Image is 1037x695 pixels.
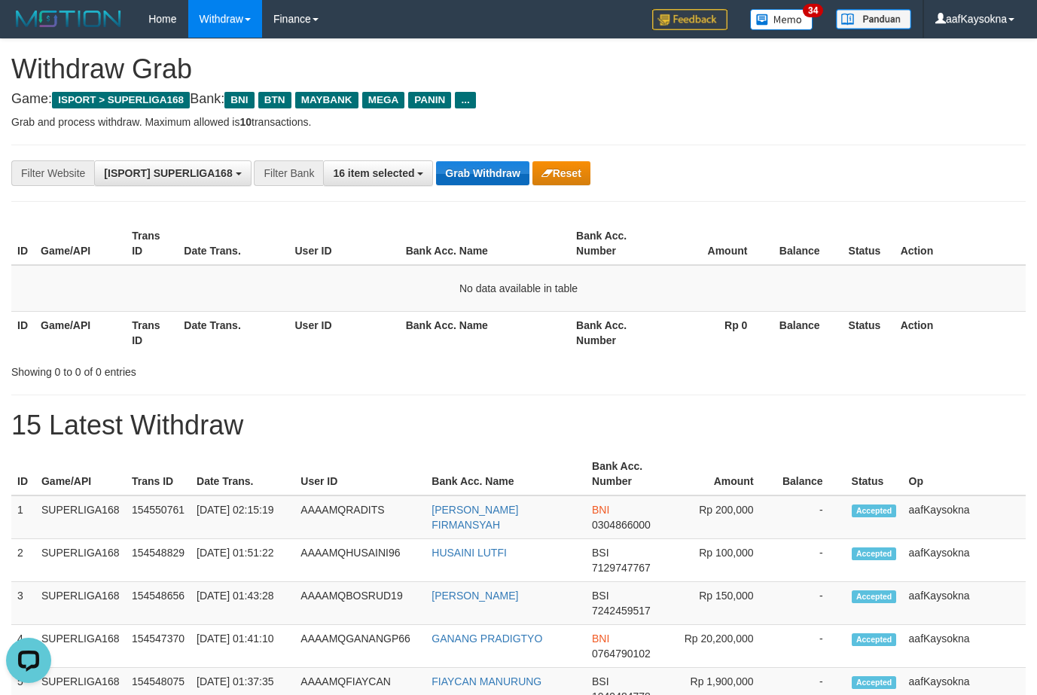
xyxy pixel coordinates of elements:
td: AAAAMQGANANGP66 [294,625,425,668]
td: 2 [11,539,35,582]
td: - [776,582,846,625]
span: MAYBANK [295,92,358,108]
th: Op [903,453,1026,495]
div: Filter Website [11,160,94,186]
th: Trans ID [126,222,178,265]
h1: Withdraw Grab [11,54,1026,84]
th: Bank Acc. Number [570,222,661,265]
th: Amount [673,453,776,495]
td: SUPERLIGA168 [35,495,126,539]
td: Rp 100,000 [673,539,776,582]
button: Open LiveChat chat widget [6,6,51,51]
th: Date Trans. [191,453,294,495]
th: Date Trans. [178,222,288,265]
button: 16 item selected [323,160,433,186]
td: SUPERLIGA168 [35,539,126,582]
th: Bank Acc. Number [570,311,661,354]
th: Balance [776,453,846,495]
td: - [776,495,846,539]
a: GANANG PRADIGTYO [432,633,542,645]
th: Status [846,453,903,495]
button: [ISPORT] SUPERLIGA168 [94,160,251,186]
td: [DATE] 02:15:19 [191,495,294,539]
div: Filter Bank [254,160,323,186]
h1: 15 Latest Withdraw [11,410,1026,440]
span: BNI [224,92,254,108]
td: Rp 200,000 [673,495,776,539]
td: AAAAMQRADITS [294,495,425,539]
span: Accepted [852,547,897,560]
th: Amount [661,222,770,265]
button: Grab Withdraw [436,161,529,185]
td: SUPERLIGA168 [35,625,126,668]
a: HUSAINI LUTFI [432,547,507,559]
td: aafKaysokna [903,495,1026,539]
th: Action [895,311,1026,354]
span: 16 item selected [333,167,414,179]
th: ID [11,222,35,265]
th: Bank Acc. Name [400,222,570,265]
td: No data available in table [11,265,1026,312]
p: Grab and process withdraw. Maximum allowed is transactions. [11,114,1026,130]
span: PANIN [408,92,451,108]
td: [DATE] 01:51:22 [191,539,294,582]
td: 1 [11,495,35,539]
img: Feedback.jpg [652,9,727,30]
span: Copy 7242459517 to clipboard [592,605,651,617]
td: AAAAMQHUSAINI96 [294,539,425,582]
span: ... [455,92,475,108]
a: [PERSON_NAME] [432,590,518,602]
td: aafKaysokna [903,582,1026,625]
span: BSI [592,590,609,602]
span: BSI [592,675,609,687]
span: Copy 0764790102 to clipboard [592,648,651,660]
th: Status [843,222,895,265]
td: aafKaysokna [903,539,1026,582]
a: FIAYCAN MANURUNG [432,675,541,687]
img: Button%20Memo.svg [750,9,813,30]
span: BTN [258,92,291,108]
th: Rp 0 [661,311,770,354]
span: Accepted [852,504,897,517]
strong: 10 [239,116,252,128]
td: 154547370 [126,625,191,668]
button: Reset [532,161,590,185]
td: Rp 150,000 [673,582,776,625]
span: Copy 0304866000 to clipboard [592,519,651,531]
td: - [776,625,846,668]
th: Status [843,311,895,354]
td: 154550761 [126,495,191,539]
th: Trans ID [126,311,178,354]
th: Game/API [35,222,126,265]
th: Date Trans. [178,311,288,354]
th: Bank Acc. Name [425,453,586,495]
td: Rp 20,200,000 [673,625,776,668]
span: MEGA [362,92,405,108]
th: Trans ID [126,453,191,495]
img: panduan.png [836,9,911,29]
h4: Game: Bank: [11,92,1026,107]
td: - [776,539,846,582]
th: Game/API [35,453,126,495]
div: Showing 0 to 0 of 0 entries [11,358,421,380]
span: Accepted [852,590,897,603]
span: Accepted [852,633,897,646]
span: Accepted [852,676,897,689]
th: ID [11,311,35,354]
td: 3 [11,582,35,625]
span: BNI [592,633,609,645]
th: Bank Acc. Name [400,311,570,354]
td: AAAAMQBOSRUD19 [294,582,425,625]
td: [DATE] 01:43:28 [191,582,294,625]
span: Copy 7129747767 to clipboard [592,562,651,574]
td: 154548829 [126,539,191,582]
td: aafKaysokna [903,625,1026,668]
td: 154548656 [126,582,191,625]
th: Bank Acc. Number [586,453,673,495]
span: [ISPORT] SUPERLIGA168 [104,167,232,179]
th: Balance [770,311,842,354]
a: [PERSON_NAME] FIRMANSYAH [432,504,518,531]
th: User ID [289,311,400,354]
td: [DATE] 01:41:10 [191,625,294,668]
th: User ID [294,453,425,495]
